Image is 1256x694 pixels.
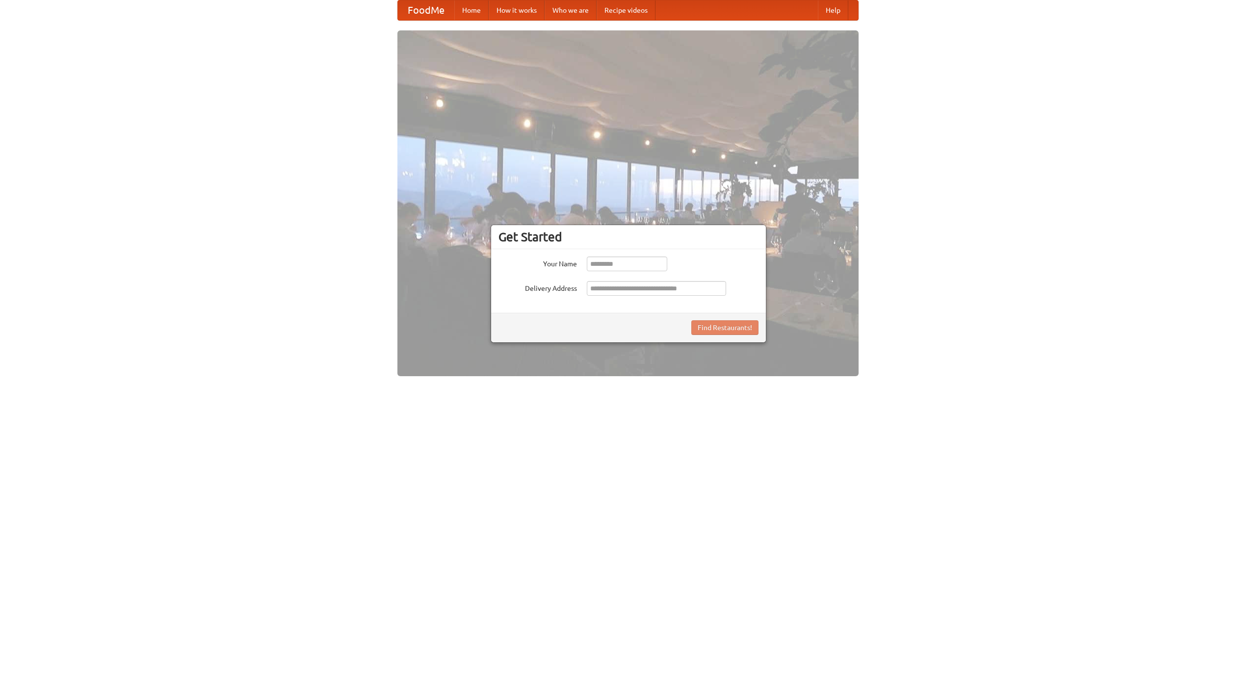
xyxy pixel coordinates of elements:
a: Recipe videos [597,0,655,20]
button: Find Restaurants! [691,320,759,335]
a: Home [454,0,489,20]
label: Delivery Address [498,281,577,293]
a: How it works [489,0,545,20]
h3: Get Started [498,230,759,244]
a: FoodMe [398,0,454,20]
a: Who we are [545,0,597,20]
a: Help [818,0,848,20]
label: Your Name [498,257,577,269]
